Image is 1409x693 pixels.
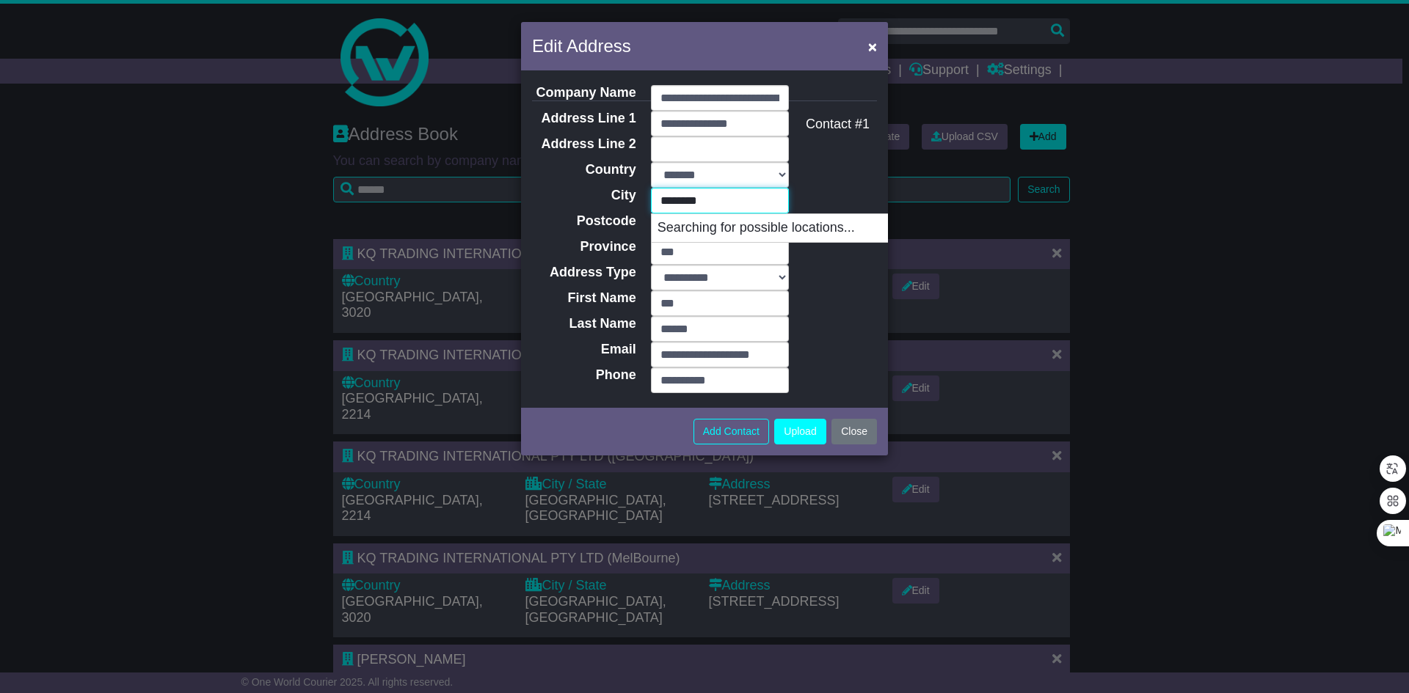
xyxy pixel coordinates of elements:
label: Email [521,342,644,358]
label: First Name [521,290,644,307]
label: Last Name [521,316,644,332]
button: Upload [774,419,826,444]
h5: Edit Address [532,33,631,59]
label: Postcode [521,213,644,230]
label: Country [521,162,644,178]
label: Address Type [521,265,644,281]
label: City [521,188,644,204]
label: Phone [521,367,644,384]
label: Province [521,239,644,255]
label: Address Line 2 [521,136,644,153]
span: × [868,38,877,55]
label: Company Name [521,85,644,101]
label: Address Line 1 [521,111,644,127]
button: Close [861,32,884,62]
button: Close [831,419,877,444]
p: Searching for possible locations... [652,214,944,242]
span: Contact #1 [806,117,870,131]
button: Add Contact [693,419,769,444]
